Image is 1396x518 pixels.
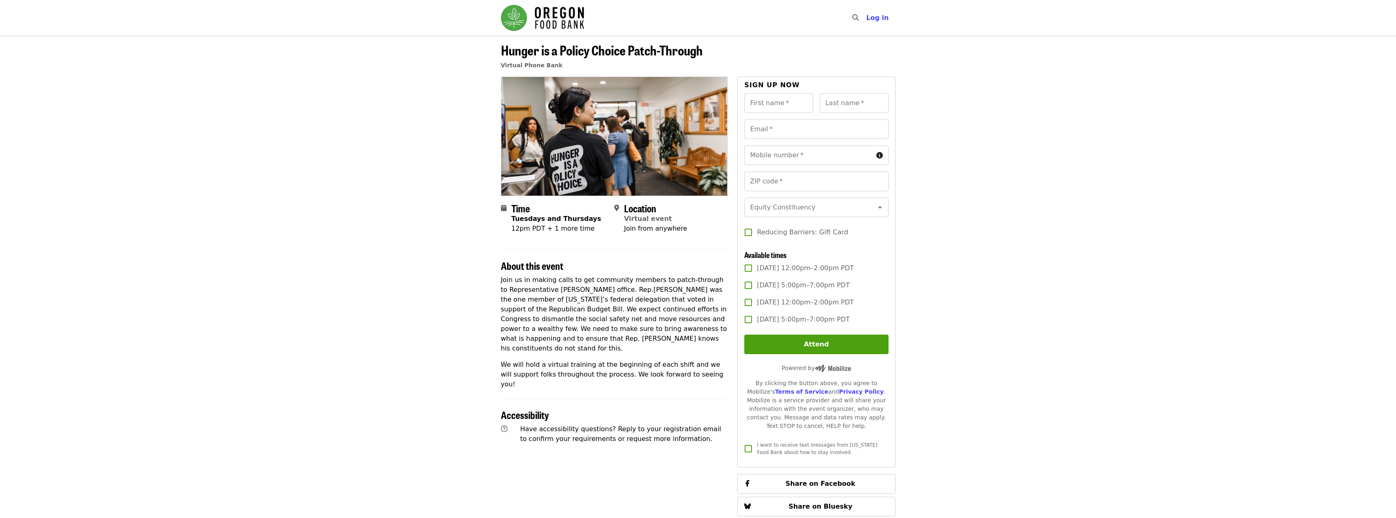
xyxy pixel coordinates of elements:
[501,275,728,353] p: Join us in making calls to get community members to patch-through to Representative [PERSON_NAME]...
[744,335,888,354] button: Attend
[860,10,895,26] button: Log in
[744,172,888,191] input: ZIP code
[757,298,854,307] span: [DATE] 12:00pm–2:00pm PDT
[874,202,886,213] button: Open
[789,503,853,510] span: Share on Bluesky
[614,204,619,212] i: map-marker-alt icon
[757,315,849,324] span: [DATE] 5:00pm–7:00pm PDT
[876,152,883,159] i: circle-info icon
[775,388,828,395] a: Terms of Service
[501,360,728,389] p: We will hold a virtual training at the beginning of each shift and we will support folks througho...
[785,480,855,487] span: Share on Facebook
[744,93,813,113] input: First name
[501,408,549,422] span: Accessibility
[744,145,873,165] input: Mobile number
[624,201,656,215] span: Location
[501,204,507,212] i: calendar icon
[864,8,870,28] input: Search
[744,81,800,89] span: Sign up now
[512,215,601,223] strong: Tuesdays and Thursdays
[501,40,703,60] span: Hunger is a Policy Choice Patch-Through
[839,388,884,395] a: Privacy Policy
[757,227,848,237] span: Reducing Barriers: Gift Card
[501,62,563,68] a: Virtual Phone Bank
[757,263,854,273] span: [DATE] 12:00pm–2:00pm PDT
[512,224,601,234] div: 12pm PDT + 1 more time
[624,215,672,223] a: Virtual event
[501,258,563,273] span: About this event
[744,119,888,139] input: Email
[815,365,851,372] img: Powered by Mobilize
[501,77,728,195] img: Hunger is a Policy Choice Patch-Through organized by Oregon Food Bank
[782,365,851,371] span: Powered by
[820,93,889,113] input: Last name
[501,425,507,433] i: question-circle icon
[520,425,721,443] span: Have accessibility questions? Reply to your registration email to confirm your requirements or re...
[744,379,888,430] div: By clicking the button above, you agree to Mobilize's and . Mobilize is a service provider and wi...
[501,5,584,31] img: Oregon Food Bank - Home
[624,225,687,232] span: Join from anywhere
[866,14,889,22] span: Log in
[737,497,895,516] button: Share on Bluesky
[512,201,530,215] span: Time
[852,14,859,22] i: search icon
[757,442,877,455] span: I want to receive text messages from [US_STATE] Food Bank about how to stay involved.
[757,280,849,290] span: [DATE] 5:00pm–7:00pm PDT
[744,249,787,260] span: Available times
[737,474,895,494] button: Share on Facebook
